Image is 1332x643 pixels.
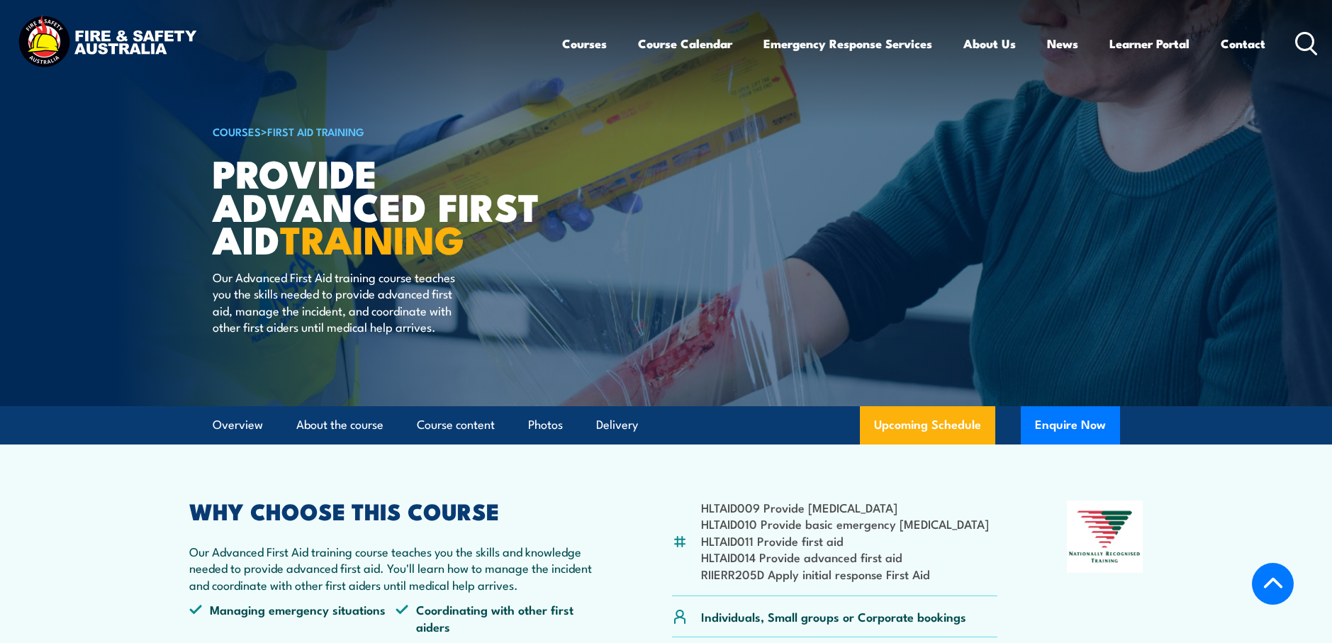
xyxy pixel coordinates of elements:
li: HLTAID009 Provide [MEDICAL_DATA] [701,499,989,515]
a: Course Calendar [638,25,732,62]
h2: WHY CHOOSE THIS COURSE [189,501,603,520]
a: Delivery [596,406,638,444]
a: About Us [963,25,1016,62]
p: Individuals, Small groups or Corporate bookings [701,608,966,625]
a: News [1047,25,1078,62]
button: Enquire Now [1021,406,1120,444]
p: Our Advanced First Aid training course teaches you the skills and knowledge needed to provide adv... [189,543,603,593]
a: Photos [528,406,563,444]
a: Emergency Response Services [763,25,932,62]
p: Our Advanced First Aid training course teaches you the skills needed to provide advanced first ai... [213,269,471,335]
img: Nationally Recognised Training logo. [1067,501,1143,573]
li: Coordinating with other first aiders [396,601,603,634]
li: RIIERR205D Apply initial response First Aid [701,566,989,582]
h6: > [213,123,563,140]
a: Contact [1221,25,1265,62]
a: First Aid Training [267,123,364,139]
li: HLTAID010 Provide basic emergency [MEDICAL_DATA] [701,515,989,532]
a: Upcoming Schedule [860,406,995,444]
li: HLTAID011 Provide first aid [701,532,989,549]
a: Learner Portal [1109,25,1190,62]
a: Course content [417,406,495,444]
li: HLTAID014 Provide advanced first aid [701,549,989,565]
a: About the course [296,406,384,444]
a: Courses [562,25,607,62]
a: Overview [213,406,263,444]
a: COURSES [213,123,261,139]
h1: Provide Advanced First Aid [213,156,563,255]
li: Managing emergency situations [189,601,396,634]
strong: TRAINING [280,208,464,267]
